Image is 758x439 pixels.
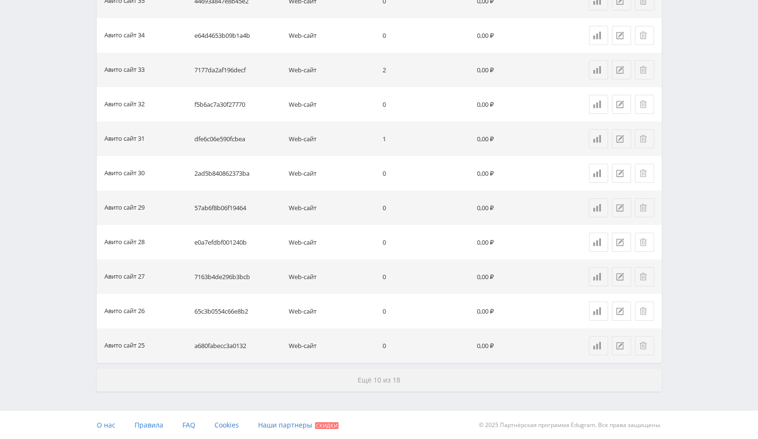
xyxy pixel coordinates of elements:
td: 0,00 ₽ [473,53,567,87]
td: Web-сайт [285,259,379,294]
td: 0 [379,294,473,328]
td: Web-сайт [285,122,379,156]
button: Удалить [635,60,654,79]
td: 0,00 ₽ [473,328,567,363]
a: Статистика [589,95,608,114]
a: Статистика [589,129,608,148]
td: 0 [379,18,473,53]
a: Статистика [589,233,608,252]
td: 65c3b0554c66e8b2 [191,294,285,328]
a: Статистика [589,60,608,79]
button: Редактировать [612,198,631,217]
td: 0 [379,259,473,294]
td: 0,00 ₽ [473,191,567,225]
td: Web-сайт [285,87,379,122]
button: Ещё 10 из 18 [97,369,662,392]
td: a680fabecc3a0132 [191,328,285,363]
td: 2ad5b840862373ba [191,156,285,191]
div: Авито сайт 27 [104,271,145,282]
button: Удалить [635,26,654,45]
a: Статистика [589,26,608,45]
button: Редактировать [612,164,631,183]
td: 0 [379,87,473,122]
div: Авито сайт 28 [104,237,145,248]
a: Статистика [589,267,608,286]
td: 0 [379,156,473,191]
div: Авито сайт 31 [104,134,145,145]
td: 0,00 ₽ [473,122,567,156]
td: 7177da2af196decf [191,53,285,87]
td: 1 [379,122,473,156]
button: Удалить [635,95,654,114]
span: Cookies [215,420,239,429]
td: 0,00 ₽ [473,18,567,53]
td: 57ab6f8b06f19464 [191,191,285,225]
div: Авито сайт 30 [104,168,145,179]
button: Удалить [635,233,654,252]
a: Статистика [589,336,608,355]
span: Скидки [315,422,339,429]
span: Правила [135,420,163,429]
span: Наши партнеры [258,420,312,429]
td: 0,00 ₽ [473,156,567,191]
div: Авито сайт 26 [104,306,145,317]
td: Web-сайт [285,156,379,191]
button: Удалить [635,129,654,148]
div: Авито сайт 29 [104,203,145,214]
td: 0,00 ₽ [473,225,567,259]
div: Авито сайт 33 [104,65,145,76]
td: Web-сайт [285,18,379,53]
td: e64d4653b09b1a4b [191,18,285,53]
td: 0,00 ₽ [473,294,567,328]
td: Web-сайт [285,225,379,259]
button: Удалить [635,198,654,217]
button: Редактировать [612,95,631,114]
button: Удалить [635,164,654,183]
td: e0a7efdbf001240b [191,225,285,259]
td: Web-сайт [285,294,379,328]
button: Редактировать [612,26,631,45]
td: Web-сайт [285,328,379,363]
a: Статистика [589,302,608,321]
span: FAQ [182,420,195,429]
td: f5b6ac7a30f27770 [191,87,285,122]
button: Удалить [635,267,654,286]
td: 0,00 ₽ [473,87,567,122]
td: 0 [379,191,473,225]
button: Редактировать [612,267,631,286]
td: 0 [379,328,473,363]
button: Редактировать [612,336,631,355]
td: 2 [379,53,473,87]
button: Удалить [635,302,654,321]
button: Удалить [635,336,654,355]
button: Редактировать [612,233,631,252]
a: Статистика [589,164,608,183]
div: Авито сайт 32 [104,99,145,110]
td: 0 [379,225,473,259]
button: Редактировать [612,302,631,321]
div: Авито сайт 25 [104,340,145,351]
button: Редактировать [612,60,631,79]
td: dfe6c06e590fcbea [191,122,285,156]
td: Web-сайт [285,53,379,87]
td: 0,00 ₽ [473,259,567,294]
div: Авито сайт 34 [104,30,145,41]
a: Статистика [589,198,608,217]
span: О нас [97,420,115,429]
td: Web-сайт [285,191,379,225]
span: Ещё 10 из 18 [358,375,400,384]
button: Редактировать [612,129,631,148]
td: 7163b4de296b3bcb [191,259,285,294]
